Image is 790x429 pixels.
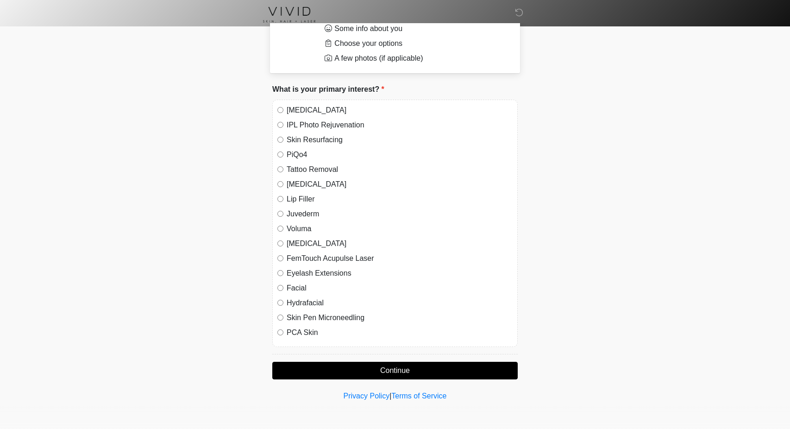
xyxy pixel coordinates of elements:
input: Voluma [277,226,283,232]
label: [MEDICAL_DATA] [287,238,513,249]
input: [MEDICAL_DATA] [277,240,283,246]
label: Lip Filler [287,194,513,205]
label: Eyelash Extensions [287,268,513,279]
label: [MEDICAL_DATA] [287,105,513,116]
input: PCA Skin [277,329,283,335]
label: Skin Resurfacing [287,134,513,145]
input: Tattoo Removal [277,166,283,172]
label: Facial [287,283,513,294]
input: Skin Pen Microneedling [277,315,283,321]
input: PiQo4 [277,151,283,158]
input: [MEDICAL_DATA] [277,107,283,113]
label: Tattoo Removal [287,164,513,175]
label: [MEDICAL_DATA] [287,179,513,190]
a: | [389,392,391,400]
label: Voluma [287,223,513,234]
input: Juvederm [277,211,283,217]
a: Privacy Policy [344,392,390,400]
label: Skin Pen Microneedling [287,312,513,323]
button: Continue [272,362,518,379]
a: Terms of Service [391,392,446,400]
label: Juvederm [287,208,513,220]
label: What is your primary interest? [272,84,384,95]
label: Hydrafacial [287,297,513,309]
input: Skin Resurfacing [277,137,283,143]
input: Lip Filler [277,196,283,202]
input: [MEDICAL_DATA] [277,181,283,187]
input: FemTouch Acupulse Laser [277,255,283,261]
label: PiQo4 [287,149,513,160]
label: IPL Photo Rejuvenation [287,120,513,131]
input: Hydrafacial [277,300,283,306]
input: IPL Photo Rejuvenation [277,122,283,128]
input: Facial [277,285,283,291]
label: FemTouch Acupulse Laser [287,253,513,264]
img: Vivid Logo [263,7,315,23]
li: Choose your options [325,38,504,49]
input: Eyelash Extensions [277,270,283,276]
label: PCA Skin [287,327,513,338]
li: A few photos (if applicable) [325,53,504,64]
